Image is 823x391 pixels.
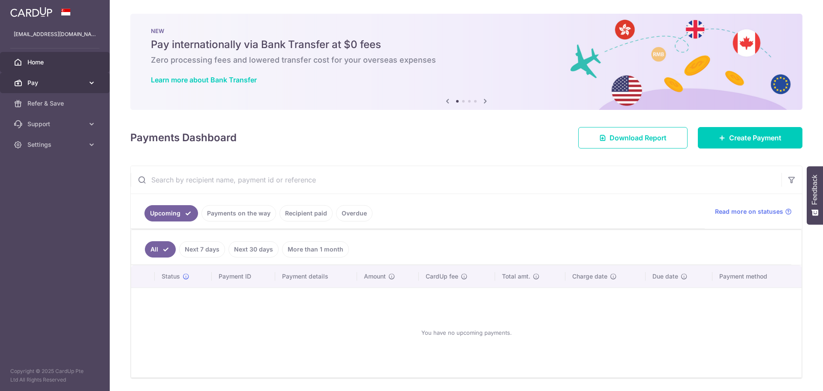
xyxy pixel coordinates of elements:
[14,30,96,39] p: [EMAIL_ADDRESS][DOMAIN_NAME]
[19,6,37,14] span: Help
[144,205,198,221] a: Upcoming
[212,265,275,288] th: Payment ID
[151,76,257,84] a: Learn more about Bank Transfer
[27,140,84,149] span: Settings
[10,7,52,17] img: CardUp
[364,272,386,281] span: Amount
[151,27,782,34] p: NEW
[130,14,802,110] img: Bank transfer banner
[715,207,783,216] span: Read more on statuses
[145,241,176,258] a: All
[151,55,782,65] h6: Zero processing fees and lowered transfer cost for your overseas expenses
[27,79,84,87] span: Pay
[502,272,530,281] span: Total amt.
[807,166,823,224] button: Feedback - Show survey
[279,205,333,221] a: Recipient paid
[652,272,678,281] span: Due date
[811,175,819,205] span: Feedback
[130,130,237,145] h4: Payments Dashboard
[141,295,791,370] div: You have no upcoming payments.
[426,272,458,281] span: CardUp fee
[282,241,349,258] a: More than 1 month
[27,99,84,108] span: Refer & Save
[729,133,781,143] span: Create Payment
[162,272,180,281] span: Status
[578,127,688,149] a: Download Report
[275,265,357,288] th: Payment details
[151,38,782,52] h5: Pay internationally via Bank Transfer at $0 fees
[572,272,607,281] span: Charge date
[698,127,802,149] a: Create Payment
[336,205,372,221] a: Overdue
[712,265,802,288] th: Payment method
[27,120,84,128] span: Support
[131,166,781,194] input: Search by recipient name, payment id or reference
[715,207,792,216] a: Read more on statuses
[201,205,276,221] a: Payments on the way
[27,58,84,67] span: Home
[228,241,279,258] a: Next 30 days
[610,133,667,143] span: Download Report
[179,241,225,258] a: Next 7 days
